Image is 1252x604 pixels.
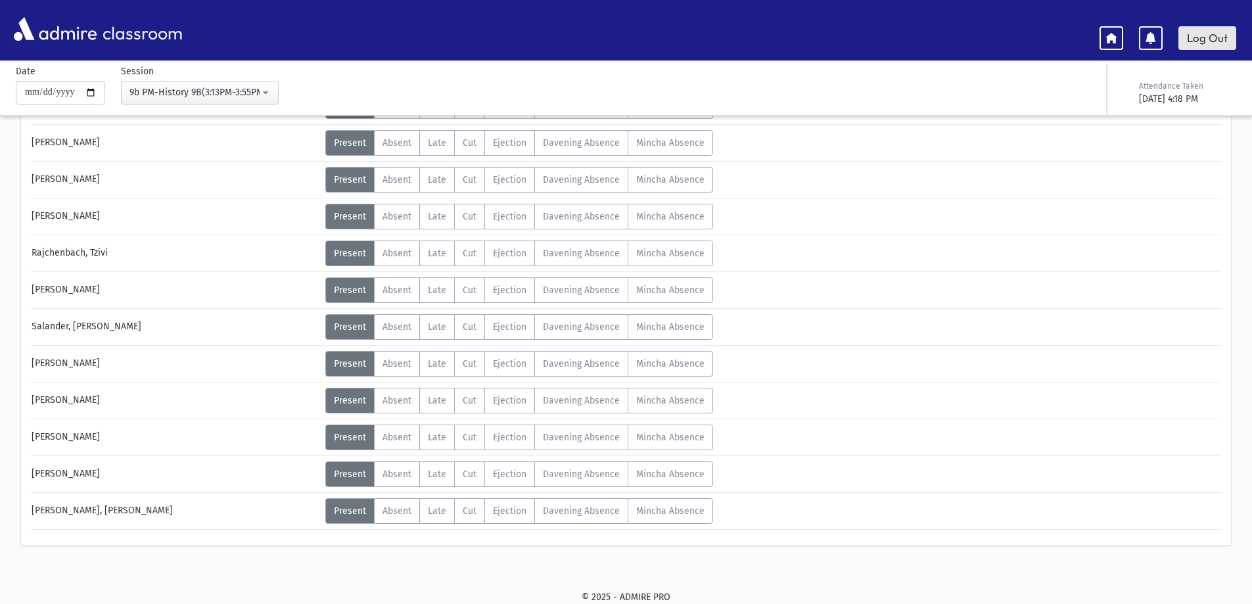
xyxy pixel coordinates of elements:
span: Late [428,358,446,369]
div: AttTypes [325,388,713,413]
span: Davening Absence [543,248,620,259]
span: Davening Absence [543,285,620,296]
span: Ejection [493,285,526,296]
div: AttTypes [325,277,713,303]
span: Present [334,321,366,333]
img: AdmirePro [11,14,100,44]
span: Mincha Absence [636,285,705,296]
span: Late [428,211,446,222]
span: Present [334,505,366,517]
span: Present [334,432,366,443]
div: AttTypes [325,351,713,377]
a: Log Out [1178,26,1236,50]
span: Cut [463,469,476,480]
span: Ejection [493,174,526,185]
span: Mincha Absence [636,174,705,185]
span: Davening Absence [543,211,620,222]
div: [PERSON_NAME] [25,130,325,156]
div: Rajchenbach, Tzivi [25,241,325,266]
span: Cut [463,285,476,296]
span: Present [334,137,366,149]
span: Cut [463,211,476,222]
span: Absent [383,248,411,259]
div: AttTypes [325,314,713,340]
span: Davening Absence [543,395,620,406]
span: Absent [383,395,411,406]
div: [PERSON_NAME] [25,351,325,377]
span: Cut [463,321,476,333]
label: Date [16,64,35,78]
span: Cut [463,432,476,443]
span: Present [334,358,366,369]
div: [PERSON_NAME], [PERSON_NAME] [25,498,325,524]
span: Cut [463,137,476,149]
span: Absent [383,469,411,480]
div: [DATE] 4:18 PM [1139,92,1234,106]
div: Attendance Taken [1139,80,1234,92]
span: Ejection [493,395,526,406]
span: Late [428,469,446,480]
span: Present [334,248,366,259]
span: Cut [463,358,476,369]
span: Davening Absence [543,358,620,369]
div: [PERSON_NAME] [25,388,325,413]
span: Late [428,505,446,517]
span: Mincha Absence [636,137,705,149]
div: [PERSON_NAME] [25,461,325,487]
span: Late [428,248,446,259]
span: Ejection [493,211,526,222]
span: Absent [383,137,411,149]
span: Absent [383,285,411,296]
span: Ejection [493,358,526,369]
div: AttTypes [325,461,713,487]
span: Davening Absence [543,432,620,443]
span: Mincha Absence [636,505,705,517]
span: Present [334,285,366,296]
div: [PERSON_NAME] [25,204,325,229]
span: Mincha Absence [636,248,705,259]
span: Ejection [493,432,526,443]
span: Ejection [493,469,526,480]
span: Cut [463,248,476,259]
div: [PERSON_NAME] [25,277,325,303]
span: Late [428,432,446,443]
span: Present [334,174,366,185]
div: [PERSON_NAME] [25,167,325,193]
span: Absent [383,432,411,443]
span: Ejection [493,321,526,333]
span: Absent [383,358,411,369]
div: AttTypes [325,241,713,266]
span: Cut [463,395,476,406]
span: Present [334,469,366,480]
span: Late [428,174,446,185]
span: Ejection [493,248,526,259]
span: Mincha Absence [636,469,705,480]
span: Late [428,137,446,149]
span: classroom [100,12,183,47]
span: Absent [383,211,411,222]
span: Davening Absence [543,174,620,185]
span: Davening Absence [543,505,620,517]
div: AttTypes [325,167,713,193]
span: Ejection [493,505,526,517]
span: Absent [383,321,411,333]
span: Absent [383,174,411,185]
div: AttTypes [325,498,713,524]
span: Cut [463,174,476,185]
div: 9b PM-History 9B(3:13PM-3:55PM) [129,85,260,99]
span: Ejection [493,137,526,149]
div: AttTypes [325,425,713,450]
span: Late [428,285,446,296]
span: Present [334,395,366,406]
div: Salander, [PERSON_NAME] [25,314,325,340]
span: Mincha Absence [636,358,705,369]
span: Mincha Absence [636,432,705,443]
span: Late [428,395,446,406]
span: Davening Absence [543,321,620,333]
span: Davening Absence [543,137,620,149]
label: Session [121,64,154,78]
div: [PERSON_NAME] [25,425,325,450]
div: © 2025 - ADMIRE PRO [21,590,1231,604]
span: Cut [463,505,476,517]
span: Mincha Absence [636,395,705,406]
